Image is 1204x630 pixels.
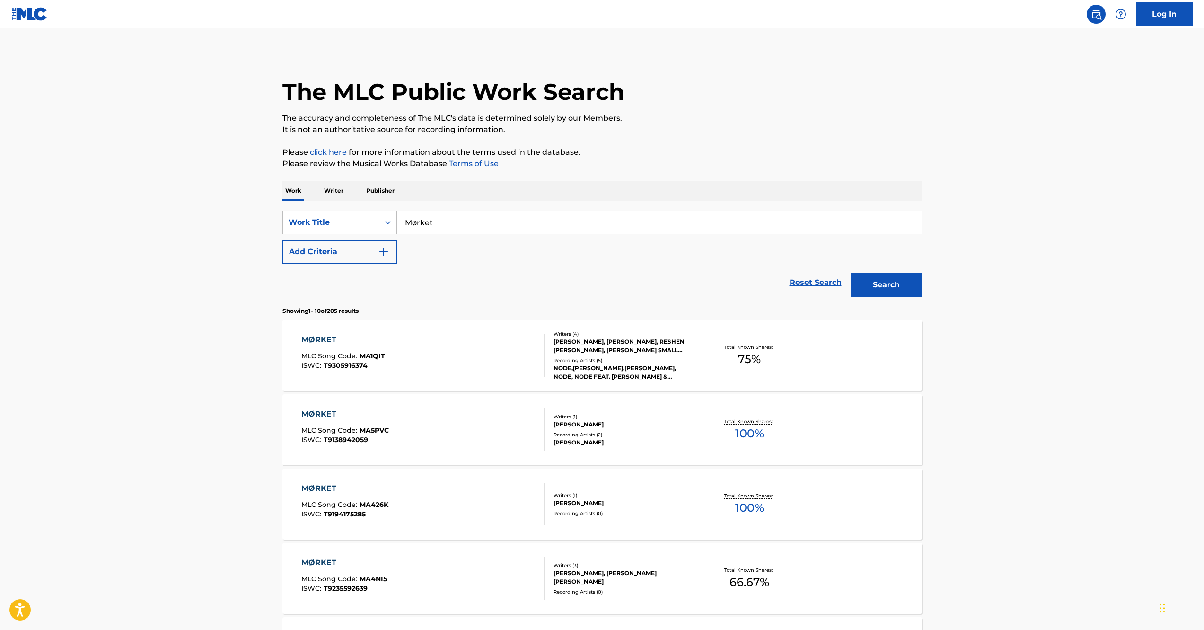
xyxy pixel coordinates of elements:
a: Public Search [1087,5,1106,24]
img: MLC Logo [11,7,48,21]
div: Recording Artists ( 5 ) [554,357,696,364]
form: Search Form [282,211,922,302]
p: Please for more information about the terms used in the database. [282,147,922,158]
div: Recording Artists ( 0 ) [554,588,696,595]
img: search [1090,9,1102,20]
p: Publisher [363,181,397,201]
div: MØRKET [301,557,387,568]
div: [PERSON_NAME], [PERSON_NAME] [PERSON_NAME] [554,569,696,586]
a: MØRKETMLC Song Code:MA5PVCISWC:T9138942059Writers (1)[PERSON_NAME]Recording Artists (2)[PERSON_NA... [282,394,922,465]
span: MLC Song Code : [301,500,360,509]
div: Writers ( 4 ) [554,330,696,337]
span: T9138942059 [324,435,368,444]
span: MA5PVC [360,426,389,435]
div: NODE,[PERSON_NAME],[PERSON_NAME], NODE, NODE FEAT. [PERSON_NAME] & [PERSON_NAME], NODE FEAT. [PER... [554,364,696,381]
div: [PERSON_NAME] [554,438,696,447]
span: T9305916374 [324,361,368,370]
div: Recording Artists ( 0 ) [554,510,696,517]
span: 100 % [735,499,764,516]
a: MØRKETMLC Song Code:MA4NI5ISWC:T9235592639Writers (3)[PERSON_NAME], [PERSON_NAME] [PERSON_NAME]Re... [282,543,922,614]
h1: The MLC Public Work Search [282,78,624,106]
span: ISWC : [301,510,324,518]
p: Work [282,181,304,201]
a: Terms of Use [447,159,499,168]
button: Add Criteria [282,240,397,264]
div: Writers ( 1 ) [554,413,696,420]
span: 75 % [738,351,761,368]
span: ISWC : [301,361,324,370]
span: MA4NI5 [360,575,387,583]
p: The accuracy and completeness of The MLC's data is determined solely by our Members. [282,113,922,124]
div: Help [1111,5,1130,24]
div: [PERSON_NAME] [554,499,696,507]
div: MØRKET [301,408,389,420]
div: Recording Artists ( 2 ) [554,431,696,438]
p: Showing 1 - 10 of 205 results [282,307,359,315]
a: Reset Search [785,272,846,293]
div: Writers ( 3 ) [554,562,696,569]
span: MA426K [360,500,388,509]
img: help [1115,9,1126,20]
a: MØRKETMLC Song Code:MA426KISWC:T9194175285Writers (1)[PERSON_NAME]Recording Artists (0)Total Know... [282,469,922,540]
img: 9d2ae6d4665cec9f34b9.svg [378,246,389,257]
a: Log In [1136,2,1193,26]
span: MLC Song Code : [301,426,360,435]
span: 66.67 % [729,574,769,591]
span: T9194175285 [324,510,366,518]
p: Total Known Shares: [724,418,775,425]
div: MØRKET [301,483,388,494]
p: Please review the Musical Works Database [282,158,922,169]
span: T9235592639 [324,584,368,593]
button: Search [851,273,922,297]
span: 100 % [735,425,764,442]
div: Work Title [289,217,374,228]
p: Total Known Shares: [724,492,775,499]
span: MA1QIT [360,352,385,360]
div: [PERSON_NAME] [554,420,696,429]
div: Chat-widget [1157,585,1204,630]
span: MLC Song Code : [301,352,360,360]
div: Writers ( 1 ) [554,492,696,499]
a: MØRKETMLC Song Code:MA1QITISWC:T9305916374Writers (4)[PERSON_NAME], [PERSON_NAME], RESHEN [PERSON... [282,320,922,391]
span: ISWC : [301,584,324,593]
iframe: Chat Widget [1157,585,1204,630]
div: [PERSON_NAME], [PERSON_NAME], RESHEN [PERSON_NAME], [PERSON_NAME] SMALL [PERSON_NAME] [PERSON_NAME] [554,337,696,355]
p: Total Known Shares: [724,344,775,351]
div: Træk [1160,594,1165,622]
div: MØRKET [301,334,385,346]
span: ISWC : [301,435,324,444]
p: It is not an authoritative source for recording information. [282,124,922,135]
span: MLC Song Code : [301,575,360,583]
p: Total Known Shares: [724,567,775,574]
p: Writer [321,181,346,201]
a: click here [310,148,347,157]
